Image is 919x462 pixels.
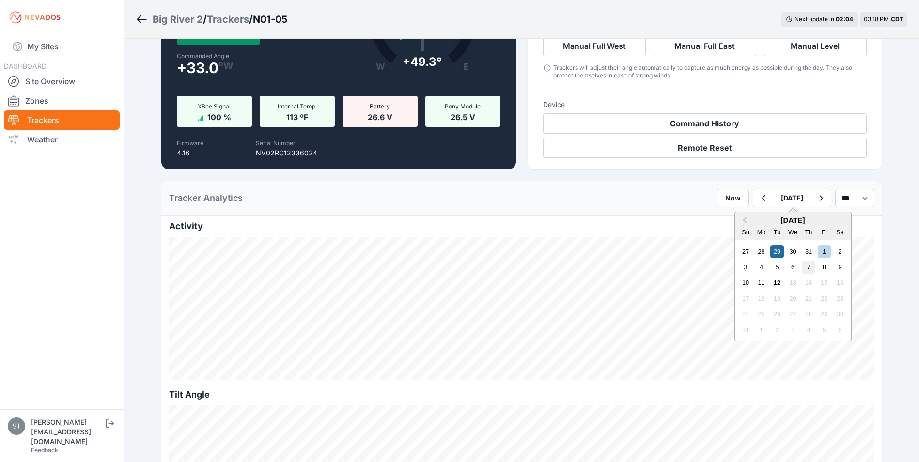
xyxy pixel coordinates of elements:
[249,13,253,26] span: /
[770,276,783,289] div: Choose Tuesday, August 12th, 2025
[256,148,317,158] p: NV02RC12336024
[833,323,846,337] div: Not available Saturday, September 6th, 2025
[553,64,866,79] div: Trackers will adjust their angle automatically to capture as much energy as possible during the d...
[818,292,831,305] div: Not available Friday, August 22nd, 2025
[4,130,120,149] a: Weather
[786,245,799,258] div: Choose Wednesday, July 30th, 2025
[770,308,783,321] div: Not available Tuesday, August 26th, 2025
[4,91,120,110] a: Zones
[286,110,308,122] span: 113 ºF
[786,292,799,305] div: Not available Wednesday, August 20th, 2025
[207,13,249,26] a: Trackers
[786,323,799,337] div: Not available Wednesday, September 3rd, 2025
[794,15,834,23] span: Next update in
[153,13,203,26] a: Big River 2
[543,113,867,134] button: Command History
[786,308,799,321] div: Not available Wednesday, August 27th, 2025
[755,261,768,274] div: Choose Monday, August 4th, 2025
[717,189,749,207] button: Now
[451,110,475,122] span: 26.5 V
[802,261,815,274] div: Choose Thursday, August 7th, 2025
[654,36,756,56] button: Manual Full East
[764,36,867,56] button: Manual Level
[755,323,768,337] div: Not available Monday, September 1st, 2025
[403,54,442,70] div: + 49.3°
[368,110,392,122] span: 26.6 V
[8,417,25,435] img: steve@nevados.solar
[864,15,889,23] span: 03:18 PM
[739,276,752,289] div: Choose Sunday, August 10th, 2025
[818,226,831,239] div: Friday
[739,261,752,274] div: Choose Sunday, August 3rd, 2025
[4,72,120,91] a: Site Overview
[833,226,846,239] div: Saturday
[256,139,296,147] label: Serial Number
[739,323,752,337] div: Not available Sunday, August 31st, 2025
[770,245,783,258] div: Choose Tuesday, July 29th, 2025
[203,13,207,26] span: /
[802,292,815,305] div: Not available Thursday, August 21st, 2025
[543,138,867,158] button: Remote Reset
[734,212,852,341] div: Choose Date
[739,245,752,258] div: Choose Sunday, July 27th, 2025
[4,35,120,58] a: My Sites
[31,447,58,454] a: Feedback
[169,219,874,233] h2: Activity
[818,245,831,258] div: Choose Friday, August 1st, 2025
[177,139,203,147] label: Firmware
[770,261,783,274] div: Choose Tuesday, August 5th, 2025
[739,292,752,305] div: Not available Sunday, August 17th, 2025
[4,110,120,130] a: Trackers
[198,103,231,110] span: XBee Signal
[445,103,481,110] span: Pony Module
[891,15,903,23] span: CDT
[818,323,831,337] div: Not available Friday, September 5th, 2025
[755,245,768,258] div: Choose Monday, July 28th, 2025
[169,388,874,401] h2: Tilt Angle
[755,292,768,305] div: Not available Monday, August 18th, 2025
[177,62,218,74] span: + 33.0
[818,261,831,274] div: Choose Friday, August 8th, 2025
[770,323,783,337] div: Not available Tuesday, September 2nd, 2025
[278,103,317,110] span: Internal Temp.
[836,15,853,23] div: 02 : 04
[8,10,62,25] img: Nevados
[177,148,203,158] p: 4.16
[773,189,811,207] button: [DATE]
[818,276,831,289] div: Not available Friday, August 15th, 2025
[818,308,831,321] div: Not available Friday, August 29th, 2025
[543,100,867,109] h3: Device
[802,323,815,337] div: Not available Thursday, September 4th, 2025
[736,213,751,229] button: Previous Month
[136,7,287,32] nav: Breadcrumb
[833,261,846,274] div: Choose Saturday, August 9th, 2025
[253,13,287,26] h3: N01-05
[169,191,243,205] h2: Tracker Analytics
[31,417,104,447] div: [PERSON_NAME][EMAIL_ADDRESS][DOMAIN_NAME]
[4,62,47,70] span: DASHBOARD
[738,244,848,338] div: Month August, 2025
[770,292,783,305] div: Not available Tuesday, August 19th, 2025
[735,216,851,224] h2: [DATE]
[207,110,231,122] span: 100 %
[543,36,646,56] button: Manual Full West
[802,276,815,289] div: Not available Thursday, August 14th, 2025
[755,308,768,321] div: Not available Monday, August 25th, 2025
[370,103,390,110] span: Battery
[218,62,234,70] span: º W
[802,226,815,239] div: Thursday
[802,308,815,321] div: Not available Thursday, August 28th, 2025
[755,276,768,289] div: Choose Monday, August 11th, 2025
[755,226,768,239] div: Monday
[770,226,783,239] div: Tuesday
[786,226,799,239] div: Wednesday
[786,276,799,289] div: Not available Wednesday, August 13th, 2025
[786,261,799,274] div: Choose Wednesday, August 6th, 2025
[833,276,846,289] div: Not available Saturday, August 16th, 2025
[833,292,846,305] div: Not available Saturday, August 23rd, 2025
[833,308,846,321] div: Not available Saturday, August 30th, 2025
[739,226,752,239] div: Sunday
[833,245,846,258] div: Choose Saturday, August 2nd, 2025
